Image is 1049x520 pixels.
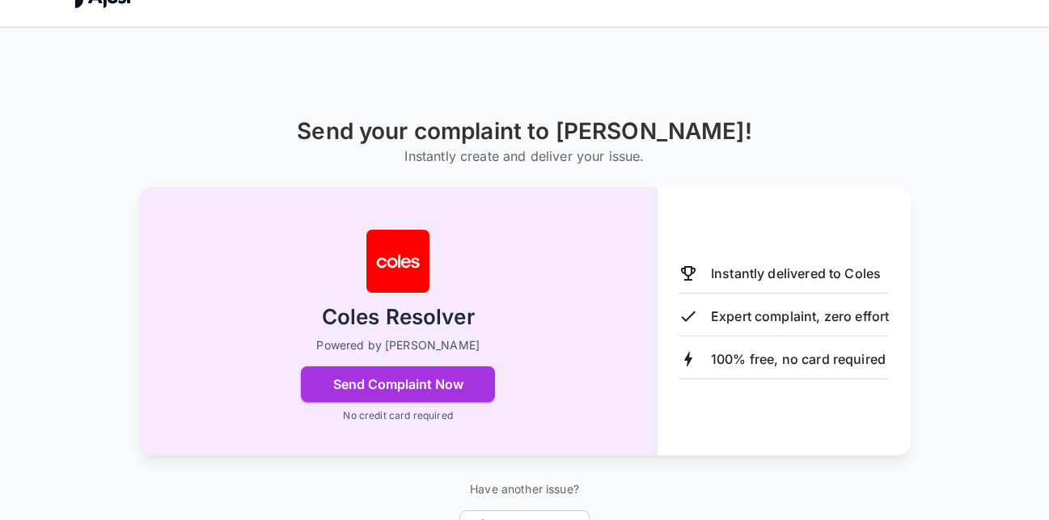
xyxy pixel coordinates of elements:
[297,145,752,167] h6: Instantly create and deliver your issue.
[711,349,886,369] p: 100% free, no card required
[301,366,495,402] button: Send Complaint Now
[711,307,889,326] p: Expert complaint, zero effort
[366,229,430,294] img: Coles
[322,303,475,332] h2: Coles Resolver
[297,118,752,145] h1: Send your complaint to [PERSON_NAME]!
[316,337,480,353] p: Powered by [PERSON_NAME]
[459,481,590,497] p: Have another issue?
[343,408,452,423] p: No credit card required
[711,264,881,283] p: Instantly delivered to Coles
